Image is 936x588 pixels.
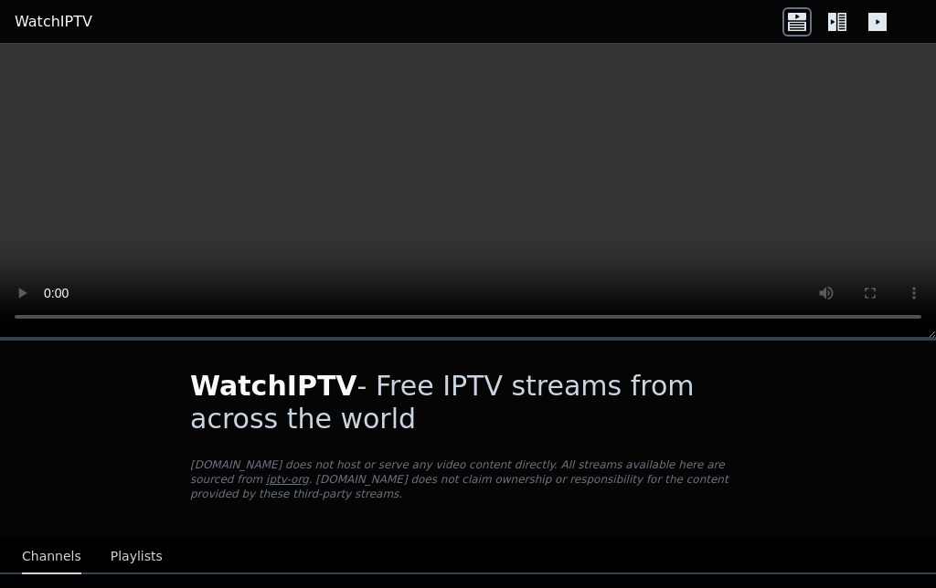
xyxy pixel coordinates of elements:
a: WatchIPTV [15,11,92,33]
button: Playlists [111,540,163,574]
span: WatchIPTV [190,370,357,402]
h1: - Free IPTV streams from across the world [190,370,746,436]
a: iptv-org [266,473,309,486]
p: [DOMAIN_NAME] does not host or serve any video content directly. All streams available here are s... [190,457,746,501]
button: Channels [22,540,81,574]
